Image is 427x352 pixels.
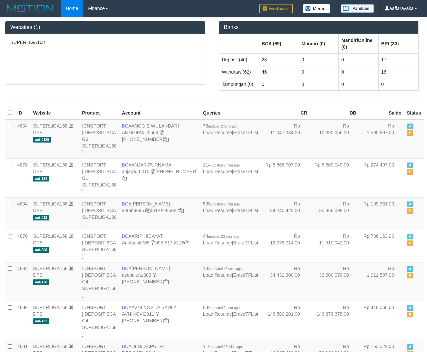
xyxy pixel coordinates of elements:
[407,130,413,136] span: Paused
[359,197,404,230] td: Rp 199.381,00
[33,201,68,206] a: SUPERLIGA168
[378,66,418,78] td: 16
[79,301,119,340] td: IDNSPORT [ DEPOSIT BCA G4 SUPERLIGA168 ]
[261,230,310,262] td: Rp 12.078.014,00
[15,197,30,230] td: 4894
[15,230,30,262] td: 4870
[299,78,339,90] td: 0
[30,120,79,159] td: DPS
[310,159,359,197] td: Rp 8.560.049,00
[310,197,359,230] td: Rp 35.366.098,00
[79,107,119,120] th: Product
[359,301,404,340] td: Rp 448.066,00
[341,4,374,13] img: panduan.png
[203,266,242,271] span: 135
[215,169,232,174] a: Resume
[122,344,132,349] span: BCA
[261,197,310,230] td: Rp 34.240.425,00
[299,34,339,53] th: Group: activate to sort column ascending
[122,272,151,278] a: asepulun1303
[122,130,158,135] a: ANGGIEWU0506
[407,344,413,350] span: Active
[359,159,404,197] td: Rp 274.497,00
[339,78,379,90] td: 0
[359,120,404,159] td: Rp 1.590.897,00
[378,34,418,53] th: Group: activate to sort column ascending
[79,197,119,230] td: IDNSPORT [ DEPOSIT BCA SUPERLIGA168 ]
[33,279,49,285] span: aaf-130
[119,159,200,197] td: ANJAR PURNAMA [PHONE_NUMBER]
[33,318,49,324] span: aaf-132
[261,262,310,301] td: Rp 34.432.300,00
[122,311,154,317] a: AVNINOVI2911
[378,78,418,90] td: 0
[122,162,132,168] span: BCA
[259,4,293,13] img: Feedback.jpg
[378,53,418,66] td: 17
[33,123,68,129] a: SUPERLIGA168
[15,120,30,159] td: 4804
[203,162,258,174] span: | |
[122,201,132,206] span: BCA
[407,163,413,168] span: Active
[219,78,259,90] td: Tampungan (0)
[224,24,414,30] h3: Banks
[261,301,310,340] td: Rp 146.580.201,00
[33,162,68,168] a: SUPERLIGA168
[233,272,258,278] a: EraseTFList
[151,240,155,245] a: Copy Ariphida8705 to clipboard
[33,266,68,271] a: SUPERLIGA168
[203,266,258,278] span: | |
[215,130,232,135] a: Resume
[184,240,189,245] a: Copy 0955178128 to clipboard
[215,272,232,278] a: Resume
[203,123,258,135] span: | |
[33,176,49,181] span: aaf-124
[310,262,359,301] td: Rp 33.600.070,00
[261,159,310,197] td: Rp 8.668.707,00
[203,272,213,278] a: Load
[203,169,213,174] a: Load
[211,164,240,167] span: updated 1 hour ago
[310,120,359,159] td: Rp 10.390.056,00
[164,318,169,323] a: Copy 4062280135 to clipboard
[233,240,258,245] a: EraseTFList
[15,107,30,120] th: ID
[233,130,258,135] a: EraseTFList
[233,208,258,213] a: EraseTFList
[339,66,379,78] td: 0
[119,301,200,340] td: AVNI NOVITA SADLY [PHONE_NUMBER]
[10,39,200,46] p: SUPERLIGA168
[407,305,413,311] span: Active
[79,230,119,262] td: IDNSPORT [ DEPOSIT BCA SUPERLIGA168 ]
[310,230,359,262] td: Rp 11.510.042,00
[219,66,259,78] td: Withdraw (62)
[407,312,413,317] span: Paused
[122,176,127,181] a: Copy 4062281620 to clipboard
[79,120,119,159] td: IDNSPORT [ DEPOSIT BCA G3 SUPERLIGA168 ]
[215,208,232,213] a: Resume
[219,34,259,53] th: Group: activate to sort column ascending
[30,301,79,340] td: DPS
[233,311,258,317] a: EraseTFList
[208,125,237,128] span: updated 2 mins ago
[164,279,169,284] a: Copy 4062281875 to clipboard
[407,273,413,278] span: Paused
[119,120,200,159] td: ANGGIE WULANDARI [PHONE_NUMBER]
[404,107,424,120] th: Status
[203,311,213,317] a: Load
[407,234,413,239] span: Active
[203,305,240,310] span: 636
[203,233,258,245] span: | |
[122,266,132,271] span: BCA
[30,197,79,230] td: DPS
[211,267,242,271] span: updated 46 secs ago
[339,53,379,66] td: 0
[15,301,30,340] td: 4886
[407,169,413,175] span: Paused
[203,208,213,213] a: Load
[203,305,258,317] span: | |
[122,123,132,129] span: BCA
[79,262,119,301] td: IDNSPORT [ DEPOSIT BCA G4 SUPERLIGA168 ]
[203,130,213,135] a: Load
